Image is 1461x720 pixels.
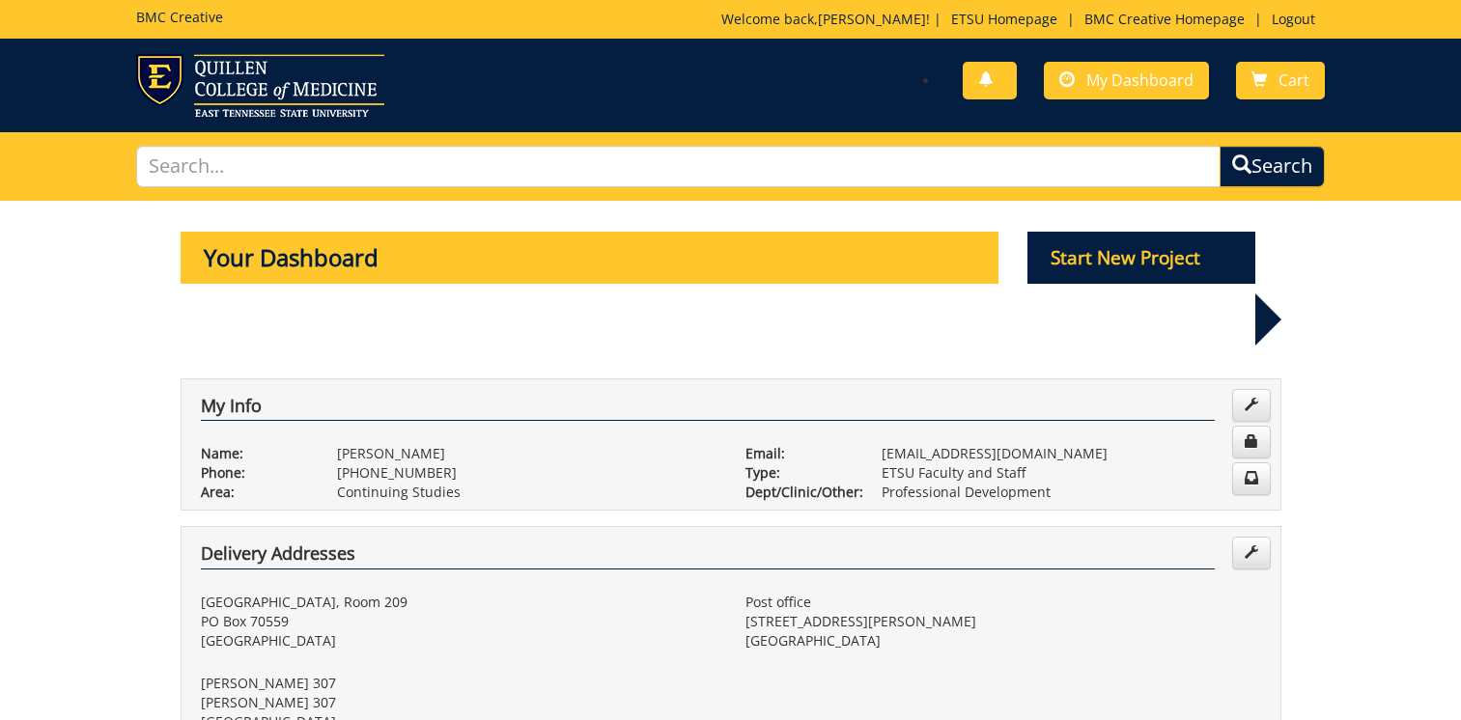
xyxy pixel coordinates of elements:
a: BMC Creative Homepage [1075,10,1254,28]
p: Welcome back, ! | | | [721,10,1325,29]
p: Continuing Studies [337,483,716,502]
p: Area: [201,483,308,502]
a: Edit Info [1232,389,1271,422]
a: Cart [1236,62,1325,99]
p: [GEOGRAPHIC_DATA], Room 209 [201,593,716,612]
p: [EMAIL_ADDRESS][DOMAIN_NAME] [882,444,1261,463]
p: [PERSON_NAME] 307 [201,674,716,693]
p: Email: [745,444,853,463]
p: [GEOGRAPHIC_DATA] [201,631,716,651]
a: [PERSON_NAME] [818,10,926,28]
h5: BMC Creative [136,10,223,24]
p: [PERSON_NAME] [337,444,716,463]
button: Search [1220,146,1325,187]
a: My Dashboard [1044,62,1209,99]
p: Post office [745,593,1261,612]
input: Search... [136,146,1221,187]
p: [GEOGRAPHIC_DATA] [745,631,1261,651]
p: Type: [745,463,853,483]
span: Cart [1278,69,1309,91]
p: PO Box 70559 [201,612,716,631]
p: ETSU Faculty and Staff [882,463,1261,483]
p: [PHONE_NUMBER] [337,463,716,483]
p: Name: [201,444,308,463]
span: My Dashboard [1086,69,1194,91]
p: Your Dashboard [181,232,999,284]
a: Logout [1262,10,1325,28]
p: Phone: [201,463,308,483]
a: Start New Project [1027,250,1255,268]
a: Edit Addresses [1232,537,1271,569]
img: ETSU logo [136,54,384,117]
p: Dept/Clinic/Other: [745,483,853,502]
p: [STREET_ADDRESS][PERSON_NAME] [745,612,1261,631]
a: Change Password [1232,426,1271,458]
p: [PERSON_NAME] 307 [201,693,716,712]
h4: My Info [201,397,1215,422]
a: ETSU Homepage [941,10,1067,28]
h4: Delivery Addresses [201,544,1215,569]
a: Change Communication Preferences [1232,462,1271,495]
p: Start New Project [1027,232,1255,284]
p: Professional Development [882,483,1261,502]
